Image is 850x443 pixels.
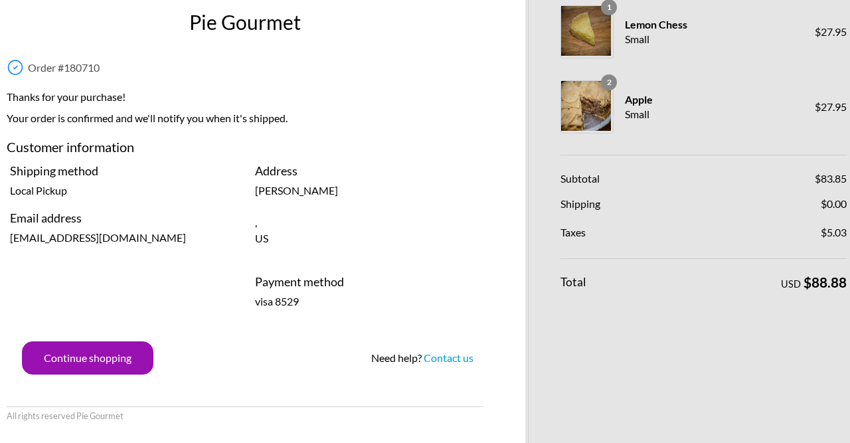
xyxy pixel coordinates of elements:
span: , [255,216,257,228]
span: 2 [601,74,617,90]
h4: Address [255,162,480,180]
p: [EMAIL_ADDRESS][DOMAIN_NAME] [10,230,235,246]
span: US [255,232,268,244]
p: visa 8529 [255,294,480,310]
p: Local Pickup [10,183,235,199]
h4: Shipping method [10,162,235,180]
h2: Thanks for your purchase! [7,89,483,110]
button: Continue shopping [22,341,153,375]
h3: Customer information [7,137,483,162]
img: Apple [561,81,611,131]
div: Need help? [371,350,473,366]
span: Order # 180710 [28,61,100,74]
a: Contact us [424,351,473,364]
h4: Payment method [255,273,480,291]
span: [PERSON_NAME] [255,184,338,197]
h1: Pie Gourmet [3,7,487,37]
li: All rights reserved Pie Gourmet [7,410,124,422]
p: Your order is confirmed and we'll notify you when it's shipped. [7,110,483,132]
h4: Email address [10,209,235,227]
img: Lemon Chess [561,6,611,56]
